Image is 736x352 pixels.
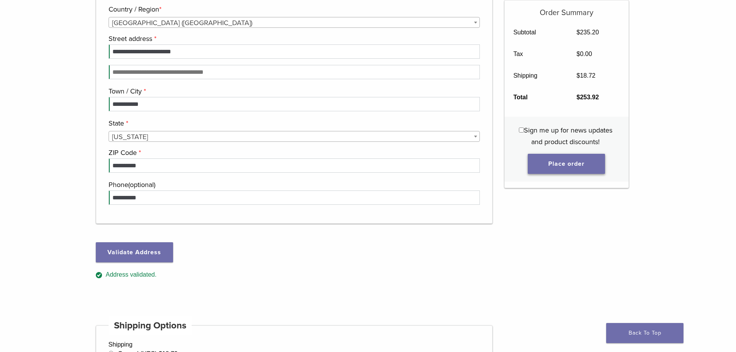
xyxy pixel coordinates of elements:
[576,29,580,36] span: $
[576,72,595,79] bdi: 18.72
[109,17,480,28] span: Country / Region
[528,154,605,174] button: Place order
[109,131,480,142] span: Idaho
[505,87,568,108] th: Total
[109,179,478,190] label: Phone
[519,128,524,133] input: Sign me up for news updates and product discounts!
[505,22,568,43] th: Subtotal
[576,72,580,79] span: $
[606,323,683,343] a: Back To Top
[576,51,580,57] span: $
[109,117,478,129] label: State
[109,131,480,142] span: State
[128,180,155,189] span: (optional)
[505,65,568,87] th: Shipping
[96,270,493,280] div: Address validated.
[109,3,478,15] label: Country / Region
[109,147,478,158] label: ZIP Code
[505,0,629,17] h5: Order Summary
[109,17,480,28] span: United States (US)
[576,29,599,36] bdi: 235.20
[109,33,478,44] label: Street address
[96,242,173,262] button: Validate Address
[576,94,580,100] span: $
[109,316,192,335] h4: Shipping Options
[505,43,568,65] th: Tax
[109,85,478,97] label: Town / City
[576,51,592,57] bdi: 0.00
[524,126,612,146] span: Sign me up for news updates and product discounts!
[576,94,599,100] bdi: 253.92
